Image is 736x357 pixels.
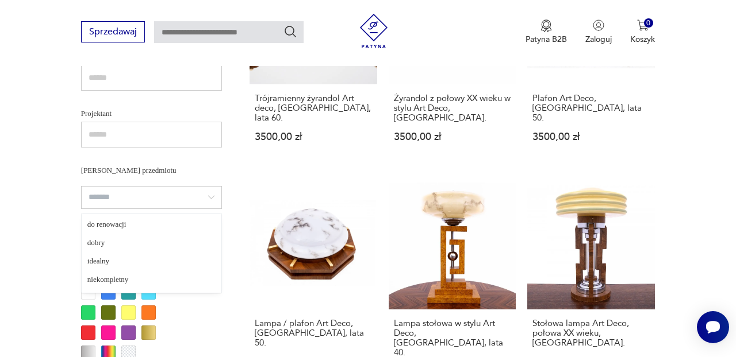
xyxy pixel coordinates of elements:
h3: Plafon Art Deco, [GEOGRAPHIC_DATA], lata 50. [532,94,650,123]
div: 0 [644,18,654,28]
div: dobry [83,234,220,252]
h3: Trójramienny żyrandol Art deco, [GEOGRAPHIC_DATA], lata 60. [255,94,372,123]
img: Patyna - sklep z meblami i dekoracjami vintage [356,14,391,48]
button: 0Koszyk [630,20,655,45]
p: Projektant [81,107,222,120]
a: Ikona medaluPatyna B2B [526,20,567,45]
iframe: Smartsupp widget button [697,311,729,343]
a: Sprzedawaj [81,29,145,37]
p: 3500,00 zł [532,132,650,142]
div: do renowacji [83,215,220,234]
div: odnowiony [83,289,220,307]
p: Patyna B2B [526,34,567,45]
p: Zaloguj [585,34,612,45]
p: 3500,00 zł [394,132,511,142]
div: idealny [83,252,220,270]
div: niekompletny [83,270,220,289]
h3: Lampa / plafon Art Deco, [GEOGRAPHIC_DATA], lata 50. [255,319,372,348]
p: 3500,00 zł [255,132,372,142]
p: [PERSON_NAME] przedmiotu [81,164,222,177]
button: Zaloguj [585,20,612,45]
img: Ikonka użytkownika [593,20,604,31]
h3: Żyrandol z połowy XX wieku w stylu Art Deco, [GEOGRAPHIC_DATA]. [394,94,511,123]
button: Szukaj [283,25,297,38]
img: Ikona koszyka [637,20,649,31]
h3: Stołowa lampa Art Deco, połowa XX wieku, [GEOGRAPHIC_DATA]. [532,319,650,348]
button: Sprzedawaj [81,21,145,42]
img: Ikona medalu [540,20,552,32]
p: Koszyk [630,34,655,45]
button: Patyna B2B [526,20,567,45]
